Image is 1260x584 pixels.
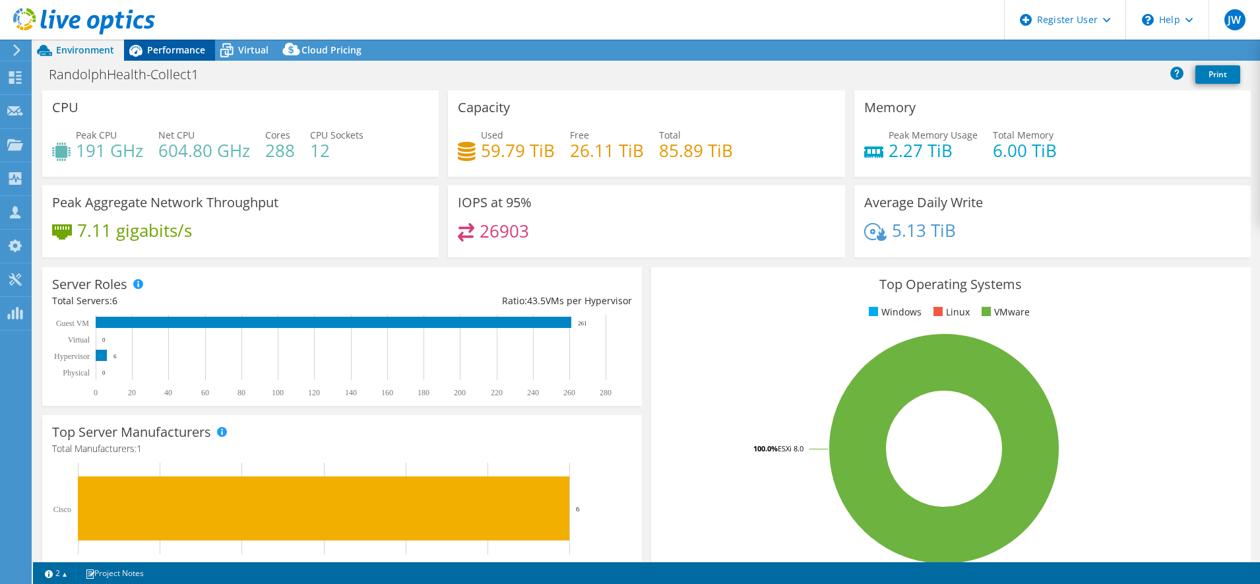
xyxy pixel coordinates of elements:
text: 40 [164,388,172,397]
a: Print [1195,65,1240,84]
h3: Average Daily Write [864,195,983,210]
li: Linux [930,305,970,319]
span: 1 [137,442,142,455]
h3: Capacity [458,100,510,115]
h4: 604.80 GHz [158,143,250,158]
text: 280 [600,388,612,397]
a: 2 [36,565,77,581]
h4: 12 [310,143,363,158]
h4: 85.89 TiB [659,143,733,158]
span: Performance [147,44,205,56]
span: CPU Sockets [310,129,363,141]
text: 160 [381,388,393,397]
a: Project Notes [76,565,153,581]
li: VMware [978,305,1030,319]
text: 120 [308,388,320,397]
text: Guest VM [56,319,89,328]
span: Environment [56,44,114,56]
h4: 7.11 gigabits/s [77,223,192,238]
h4: 59.79 TiB [481,143,555,158]
h3: Top Operating Systems [661,277,1241,292]
text: Physical [63,368,90,377]
text: 260 [563,388,575,397]
text: 140 [345,388,357,397]
h4: 6.00 TiB [993,143,1057,158]
h4: 2.27 TiB [889,143,978,158]
h4: 26903 [480,224,529,238]
h4: 191 GHz [76,143,143,158]
text: 6 [576,505,580,513]
h4: 288 [265,143,295,158]
text: 220 [491,388,503,397]
span: Peak Memory Usage [889,129,978,141]
span: Peak CPU [76,129,117,141]
h4: 26.11 TiB [570,143,644,158]
span: Total [659,129,681,141]
text: 261 [578,320,587,327]
h3: Memory [864,100,916,115]
text: 100 [272,388,284,397]
h3: CPU [52,100,79,115]
text: Virtual [68,335,90,344]
span: JW [1224,9,1245,30]
text: 0 [94,388,98,397]
span: Free [570,129,589,141]
span: Used [481,129,503,141]
h4: Total Manufacturers: [52,441,632,456]
h4: 5.13 TiB [892,223,956,238]
span: Cores [265,129,290,141]
span: Total Memory [993,129,1054,141]
text: 0 [102,370,106,376]
text: 6 [113,353,117,360]
text: 60 [201,388,209,397]
div: Total Servers: [52,294,342,308]
text: 20 [128,388,136,397]
text: 240 [527,388,539,397]
svg: \n [1142,14,1154,26]
span: Cloud Pricing [301,44,362,56]
h3: Server Roles [52,277,127,292]
h3: Peak Aggregate Network Throughput [52,195,278,210]
span: 6 [112,294,117,307]
h3: IOPS at 95% [458,195,532,210]
text: 200 [454,388,466,397]
tspan: 100.0% [753,443,778,453]
text: Hypervisor [54,352,90,361]
text: 80 [237,388,245,397]
span: 43.5 [527,294,546,307]
tspan: ESXi 8.0 [778,443,803,453]
span: Virtual [238,44,268,56]
text: 180 [418,388,429,397]
text: Cisco [53,505,71,514]
span: Net CPU [158,129,195,141]
h3: Top Server Manufacturers [52,425,211,439]
div: Ratio: VMs per Hypervisor [342,294,631,308]
h1: RandolphHealth-Collect1 [43,67,219,82]
text: 0 [102,337,106,343]
li: Windows [866,305,922,319]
